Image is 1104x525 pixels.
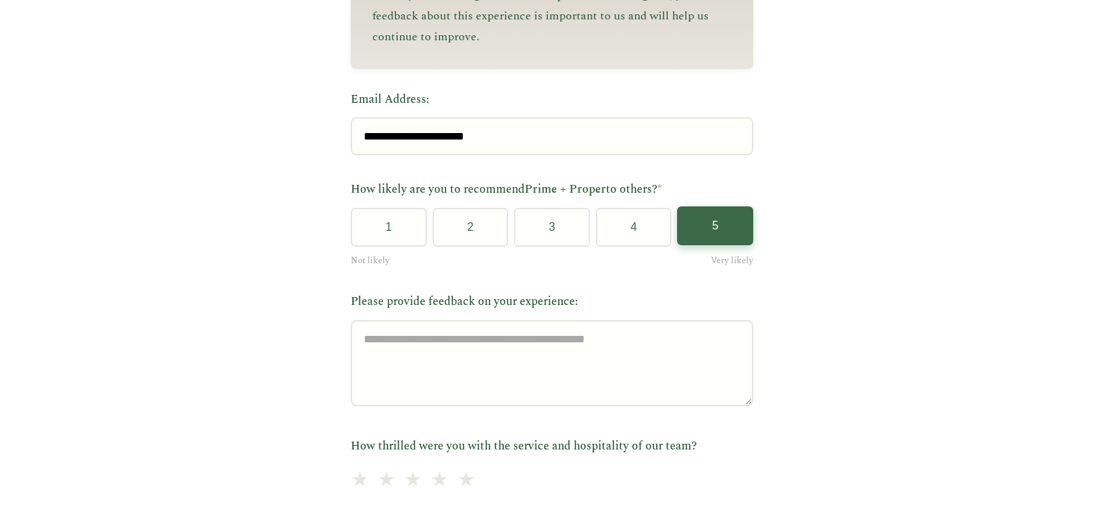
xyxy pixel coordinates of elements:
[457,465,475,497] span: ★
[377,465,395,497] span: ★
[351,293,753,311] label: Please provide feedback on your experience:
[351,437,753,456] label: How thrilled were you with the service and hospitality of our team?
[351,208,427,247] button: 1
[525,181,606,198] span: Prime + Proper
[431,465,448,497] span: ★
[677,206,753,245] button: 5
[514,208,590,247] button: 3
[404,465,422,497] span: ★
[433,208,509,247] button: 2
[351,181,753,199] label: How likely are you to recommend to others?
[351,91,753,109] label: Email Address:
[596,208,672,247] button: 4
[711,254,753,268] span: Very likely
[351,254,390,268] span: Not likely
[351,465,369,497] span: ★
